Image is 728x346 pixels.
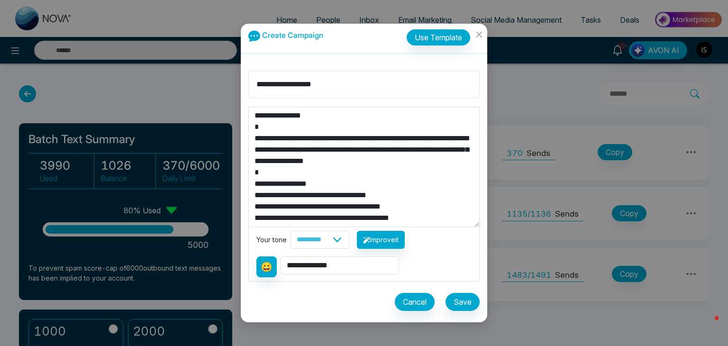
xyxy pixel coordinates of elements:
button: Cancel [395,293,435,311]
span: close [475,31,483,38]
button: Improveit [357,231,405,249]
a: Use Template [407,25,480,46]
div: Your tone [256,235,291,245]
button: Save [446,293,480,311]
button: Use Template [407,29,470,46]
iframe: Intercom live chat [696,314,719,337]
span: Create Campaign [262,30,323,40]
button: 😀 [256,256,277,277]
button: Close [471,24,487,49]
